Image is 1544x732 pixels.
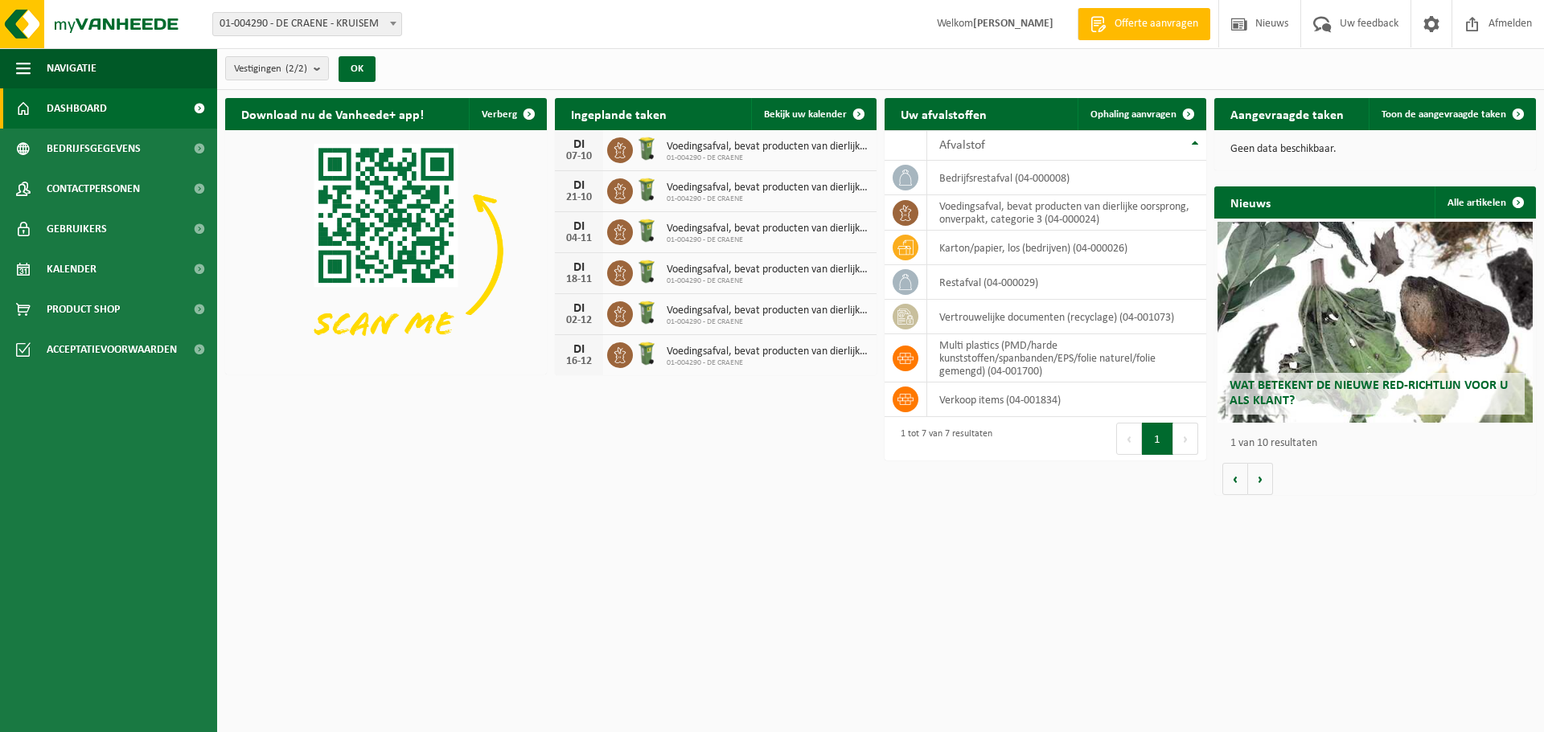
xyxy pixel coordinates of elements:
div: 07-10 [563,151,595,162]
span: Wat betekent de nieuwe RED-richtlijn voor u als klant? [1230,379,1508,407]
div: 18-11 [563,274,595,285]
a: Ophaling aanvragen [1078,98,1205,130]
span: Vestigingen [234,57,307,81]
div: 04-11 [563,233,595,244]
div: 1 tot 7 van 7 resultaten [893,421,992,456]
span: Voedingsafval, bevat producten van dierlijke oorsprong, onverpakt, categorie 3 [667,305,868,317]
span: Verberg [482,109,517,120]
span: Acceptatievoorwaarden [47,329,177,370]
a: Offerte aanvragen [1078,8,1210,40]
button: Volgende [1248,463,1273,495]
span: 01-004290 - DE CRAENE [667,153,868,163]
td: vertrouwelijke documenten (recyclage) (04-001073) [927,300,1206,334]
img: Download de VHEPlus App [225,130,547,371]
div: DI [563,220,595,233]
h2: Download nu de Vanheede+ app! [225,98,440,129]
div: DI [563,343,595,356]
h2: Nieuws [1214,186,1287,218]
h2: Ingeplande taken [555,98,683,129]
div: 16-12 [563,356,595,367]
img: WB-0140-HPE-GN-50 [633,176,660,203]
button: 1 [1142,423,1173,455]
span: Voedingsafval, bevat producten van dierlijke oorsprong, onverpakt, categorie 3 [667,223,868,235]
span: 01-004290 - DE CRAENE [667,276,868,286]
span: Bekijk uw kalender [764,109,847,120]
button: Vestigingen(2/2) [225,56,329,80]
button: Vorige [1222,463,1248,495]
span: Voedingsafval, bevat producten van dierlijke oorsprong, onverpakt, categorie 3 [667,141,868,153]
span: Voedingsafval, bevat producten van dierlijke oorsprong, onverpakt, categorie 3 [667,182,868,194]
h2: Aangevraagde taken [1214,98,1360,129]
a: Wat betekent de nieuwe RED-richtlijn voor u als klant? [1218,222,1533,423]
span: Gebruikers [47,209,107,249]
span: Navigatie [47,48,96,88]
img: WB-0140-HPE-GN-50 [633,258,660,285]
img: WB-0140-HPE-GN-50 [633,217,660,244]
button: Next [1173,423,1198,455]
span: Ophaling aanvragen [1090,109,1176,120]
span: Bedrijfsgegevens [47,129,141,169]
span: Product Shop [47,289,120,329]
span: 01-004290 - DE CRAENE - KRUISEM [212,12,402,36]
count: (2/2) [285,63,307,74]
a: Bekijk uw kalender [751,98,875,130]
a: Toon de aangevraagde taken [1369,98,1534,130]
td: verkoop items (04-001834) [927,382,1206,417]
strong: [PERSON_NAME] [973,18,1053,30]
span: 01-004290 - DE CRAENE [667,194,868,204]
span: Contactpersonen [47,169,140,209]
p: Geen data beschikbaar. [1230,144,1520,155]
img: WB-0140-HPE-GN-50 [633,299,660,326]
span: 01-004290 - DE CRAENE [667,317,868,327]
span: 01-004290 - DE CRAENE [667,235,868,245]
img: WB-0140-HPE-GN-50 [633,340,660,367]
div: 02-12 [563,315,595,326]
span: Voedingsafval, bevat producten van dierlijke oorsprong, onverpakt, categorie 3 [667,346,868,358]
span: Offerte aanvragen [1111,16,1202,32]
td: voedingsafval, bevat producten van dierlijke oorsprong, onverpakt, categorie 3 (04-000024) [927,195,1206,231]
button: Previous [1116,423,1142,455]
div: DI [563,261,595,274]
span: Afvalstof [939,139,985,152]
td: restafval (04-000029) [927,265,1206,300]
span: 01-004290 - DE CRAENE - KRUISEM [213,13,401,35]
td: bedrijfsrestafval (04-000008) [927,161,1206,195]
h2: Uw afvalstoffen [885,98,1003,129]
div: DI [563,138,595,151]
td: multi plastics (PMD/harde kunststoffen/spanbanden/EPS/folie naturel/folie gemengd) (04-001700) [927,334,1206,382]
td: karton/papier, los (bedrijven) (04-000026) [927,231,1206,265]
span: Dashboard [47,88,107,129]
span: Toon de aangevraagde taken [1382,109,1506,120]
span: Voedingsafval, bevat producten van dierlijke oorsprong, onverpakt, categorie 3 [667,264,868,276]
span: Kalender [47,249,96,289]
button: Verberg [469,98,545,130]
div: DI [563,179,595,192]
a: Alle artikelen [1435,186,1534,219]
img: WB-0140-HPE-GN-50 [633,135,660,162]
span: 01-004290 - DE CRAENE [667,358,868,368]
div: 21-10 [563,192,595,203]
div: DI [563,302,595,315]
button: OK [339,56,376,82]
p: 1 van 10 resultaten [1230,438,1528,449]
